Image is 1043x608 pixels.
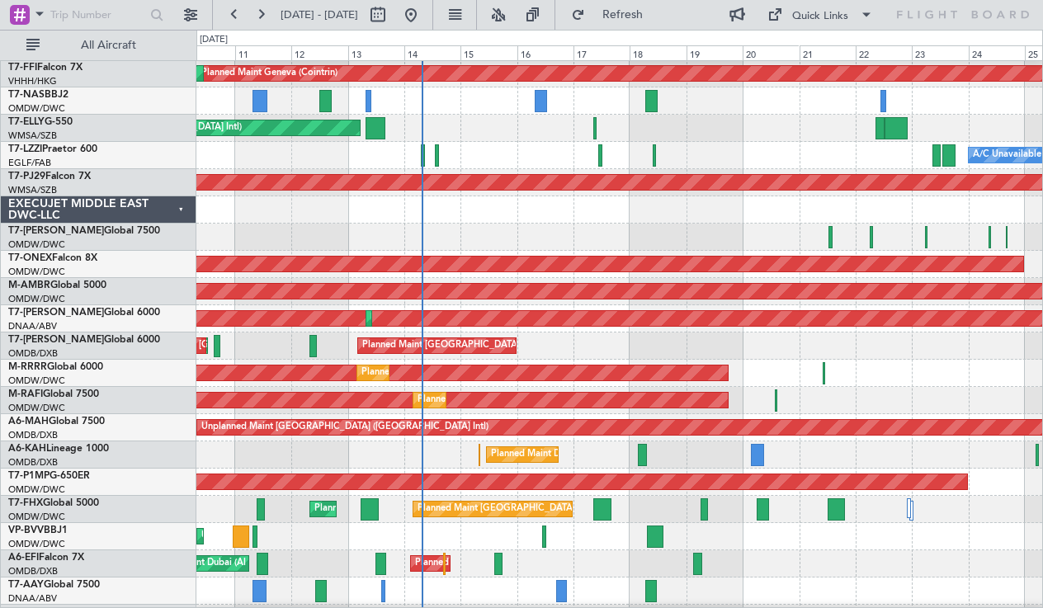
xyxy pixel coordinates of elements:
div: Planned Maint [GEOGRAPHIC_DATA] ([GEOGRAPHIC_DATA] Intl) [362,333,638,358]
div: 13 [348,45,404,60]
div: [DATE] [200,33,228,47]
div: Planned Maint Geneva (Cointrin) [201,61,337,86]
a: A6-MAHGlobal 7500 [8,417,105,427]
a: OMDW/DWC [8,538,65,550]
span: M-AMBR [8,280,50,290]
a: VP-BVVBBJ1 [8,526,68,535]
div: 15 [460,45,517,60]
input: Trip Number [50,2,145,27]
a: OMDW/DWC [8,402,65,414]
a: A6-KAHLineage 1000 [8,444,109,454]
a: T7-ONEXFalcon 8X [8,253,97,263]
a: T7-[PERSON_NAME]Global 6000 [8,335,160,345]
div: 18 [630,45,686,60]
span: [DATE] - [DATE] [281,7,358,22]
a: OMDW/DWC [8,238,65,251]
a: T7-LZZIPraetor 600 [8,144,97,154]
span: T7-FFI [8,63,37,73]
a: T7-FFIFalcon 7X [8,63,83,73]
button: Refresh [564,2,663,28]
span: T7-FHX [8,498,43,508]
span: T7-NAS [8,90,45,100]
span: Refresh [588,9,658,21]
div: Planned Maint Dubai (Al Maktoum Intl) [361,361,524,385]
span: T7-[PERSON_NAME] [8,226,104,236]
div: Planned Maint Dubai (Al Maktoum Intl) [415,551,578,576]
a: M-AMBRGlobal 5000 [8,280,106,290]
span: A6-KAH [8,444,46,454]
a: T7-AAYGlobal 7500 [8,580,100,590]
span: A6-EFI [8,553,39,563]
span: T7-LZZI [8,144,42,154]
a: T7-[PERSON_NAME]Global 7500 [8,226,160,236]
a: DNAA/ABV [8,592,57,605]
a: T7-ELLYG-550 [8,117,73,127]
span: A6-MAH [8,417,49,427]
span: T7-AAY [8,580,44,590]
span: T7-[PERSON_NAME] [8,308,104,318]
span: T7-PJ29 [8,172,45,181]
a: OMDB/DXB [8,429,58,441]
div: 17 [573,45,630,60]
a: OMDW/DWC [8,375,65,387]
div: Planned Maint Dubai (Al Maktoum Intl) [418,388,580,412]
span: T7-ELLY [8,117,45,127]
div: 12 [291,45,347,60]
div: 20 [743,45,799,60]
a: T7-FHXGlobal 5000 [8,498,99,508]
span: T7-P1MP [8,471,50,481]
a: T7-PJ29Falcon 7X [8,172,91,181]
div: 10 [178,45,234,60]
div: 21 [800,45,856,60]
span: T7-[PERSON_NAME] [8,335,104,345]
span: M-RRRR [8,362,47,372]
button: Quick Links [759,2,881,28]
a: WMSA/SZB [8,130,57,142]
a: T7-P1MPG-650ER [8,471,90,481]
div: 24 [969,45,1025,60]
div: Unplanned Maint [GEOGRAPHIC_DATA] ([GEOGRAPHIC_DATA] Intl) [201,415,488,440]
div: 19 [687,45,743,60]
a: OMDW/DWC [8,102,65,115]
span: T7-ONEX [8,253,52,263]
span: VP-BVV [8,526,44,535]
a: T7-NASBBJ2 [8,90,68,100]
div: 14 [404,45,460,60]
button: All Aircraft [18,32,179,59]
div: 22 [856,45,912,60]
div: Planned Maint Dubai (Al Maktoum Intl) [491,442,654,467]
span: All Aircraft [43,40,174,51]
a: WMSA/SZB [8,184,57,196]
a: OMDW/DWC [8,483,65,496]
div: Planned Maint [GEOGRAPHIC_DATA] ([GEOGRAPHIC_DATA]) [418,497,677,521]
a: M-RRRRGlobal 6000 [8,362,103,372]
a: OMDW/DWC [8,266,65,278]
div: AOG Maint Dubai (Al Maktoum Intl) [157,551,307,576]
a: M-RAFIGlobal 7500 [8,389,99,399]
div: Unplanned Maint [GEOGRAPHIC_DATA] (Al Maktoum Intl) [201,524,446,549]
div: Planned Maint Dubai (Al Maktoum Intl) [370,306,533,331]
a: VHHH/HKG [8,75,57,87]
div: 11 [235,45,291,60]
a: EGLF/FAB [8,157,51,169]
a: T7-[PERSON_NAME]Global 6000 [8,308,160,318]
a: OMDW/DWC [8,511,65,523]
div: 16 [517,45,573,60]
div: Quick Links [792,8,848,25]
div: Planned Maint Dubai (Al Maktoum Intl) [314,497,477,521]
span: M-RAFI [8,389,43,399]
a: OMDW/DWC [8,293,65,305]
a: OMDB/DXB [8,565,58,577]
a: OMDB/DXB [8,347,58,360]
a: DNAA/ABV [8,320,57,332]
a: OMDB/DXB [8,456,58,469]
div: 23 [912,45,968,60]
a: A6-EFIFalcon 7X [8,553,84,563]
